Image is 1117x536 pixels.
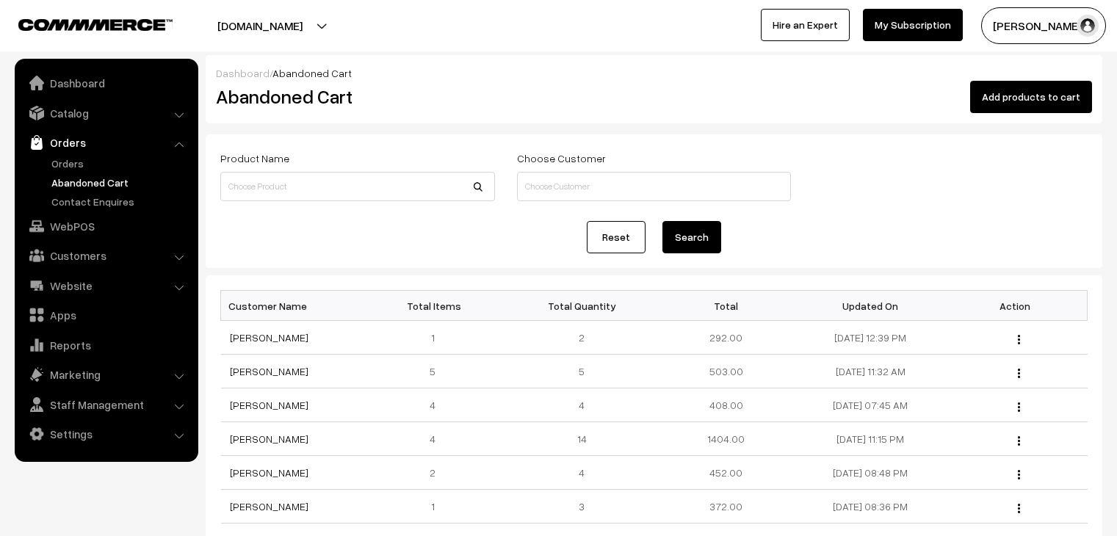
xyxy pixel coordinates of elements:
[216,67,270,79] a: Dashboard
[1077,15,1099,37] img: user
[517,151,606,166] label: Choose Customer
[230,399,308,411] a: [PERSON_NAME]
[18,421,193,447] a: Settings
[510,355,654,388] td: 5
[654,321,798,355] td: 292.00
[510,321,654,355] td: 2
[230,331,308,344] a: [PERSON_NAME]
[510,422,654,456] td: 14
[1018,436,1020,446] img: Menu
[365,291,510,321] th: Total Items
[365,456,510,490] td: 2
[365,355,510,388] td: 5
[654,456,798,490] td: 452.00
[230,500,308,513] a: [PERSON_NAME]
[798,321,943,355] td: [DATE] 12:39 PM
[220,151,289,166] label: Product Name
[272,67,352,79] span: Abandoned Cart
[365,490,510,524] td: 1
[18,213,193,239] a: WebPOS
[654,291,798,321] th: Total
[216,85,494,108] h2: Abandoned Cart
[216,65,1092,81] div: /
[18,272,193,299] a: Website
[1018,504,1020,513] img: Menu
[798,490,943,524] td: [DATE] 08:36 PM
[18,242,193,269] a: Customers
[1018,402,1020,412] img: Menu
[517,172,792,201] input: Choose Customer
[18,129,193,156] a: Orders
[221,291,366,321] th: Customer Name
[798,456,943,490] td: [DATE] 08:48 PM
[981,7,1106,44] button: [PERSON_NAME]…
[587,221,646,253] a: Reset
[510,388,654,422] td: 4
[798,355,943,388] td: [DATE] 11:32 AM
[1018,335,1020,344] img: Menu
[365,422,510,456] td: 4
[654,490,798,524] td: 372.00
[654,422,798,456] td: 1404.00
[220,172,495,201] input: Choose Product
[18,70,193,96] a: Dashboard
[18,361,193,388] a: Marketing
[510,456,654,490] td: 4
[166,7,354,44] button: [DOMAIN_NAME]
[1018,470,1020,479] img: Menu
[18,302,193,328] a: Apps
[18,391,193,418] a: Staff Management
[798,422,943,456] td: [DATE] 11:15 PM
[230,432,308,445] a: [PERSON_NAME]
[230,365,308,377] a: [PERSON_NAME]
[970,81,1092,113] button: Add products to cart
[654,388,798,422] td: 408.00
[798,291,943,321] th: Updated On
[48,156,193,171] a: Orders
[662,221,721,253] button: Search
[18,100,193,126] a: Catalog
[654,355,798,388] td: 503.00
[48,175,193,190] a: Abandoned Cart
[18,15,147,32] a: COMMMERCE
[510,291,654,321] th: Total Quantity
[365,321,510,355] td: 1
[365,388,510,422] td: 4
[18,19,173,30] img: COMMMERCE
[48,194,193,209] a: Contact Enquires
[943,291,1088,321] th: Action
[510,490,654,524] td: 3
[1018,369,1020,378] img: Menu
[230,466,308,479] a: [PERSON_NAME]
[863,9,963,41] a: My Subscription
[761,9,850,41] a: Hire an Expert
[798,388,943,422] td: [DATE] 07:45 AM
[18,332,193,358] a: Reports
